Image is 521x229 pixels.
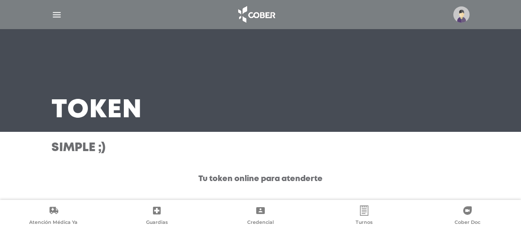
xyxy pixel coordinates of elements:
span: Turnos [356,219,373,227]
h3: Token [51,99,142,122]
a: Turnos [312,205,416,227]
a: Cober Doc [416,205,519,227]
a: Guardias [105,205,209,227]
h4: Tu token online para atenderte [198,175,323,184]
img: Cober_menu-lines-white.svg [51,9,62,20]
span: Credencial [247,219,274,227]
h3: Simple ;) [51,142,470,154]
img: logo_cober_home-white.png [234,4,278,25]
span: Guardias [146,219,168,227]
a: Credencial [209,205,312,227]
span: Cober Doc [455,219,480,227]
a: Atención Médica Ya [2,205,105,227]
img: profile-placeholder.svg [453,6,470,23]
span: Atención Médica Ya [29,219,78,227]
